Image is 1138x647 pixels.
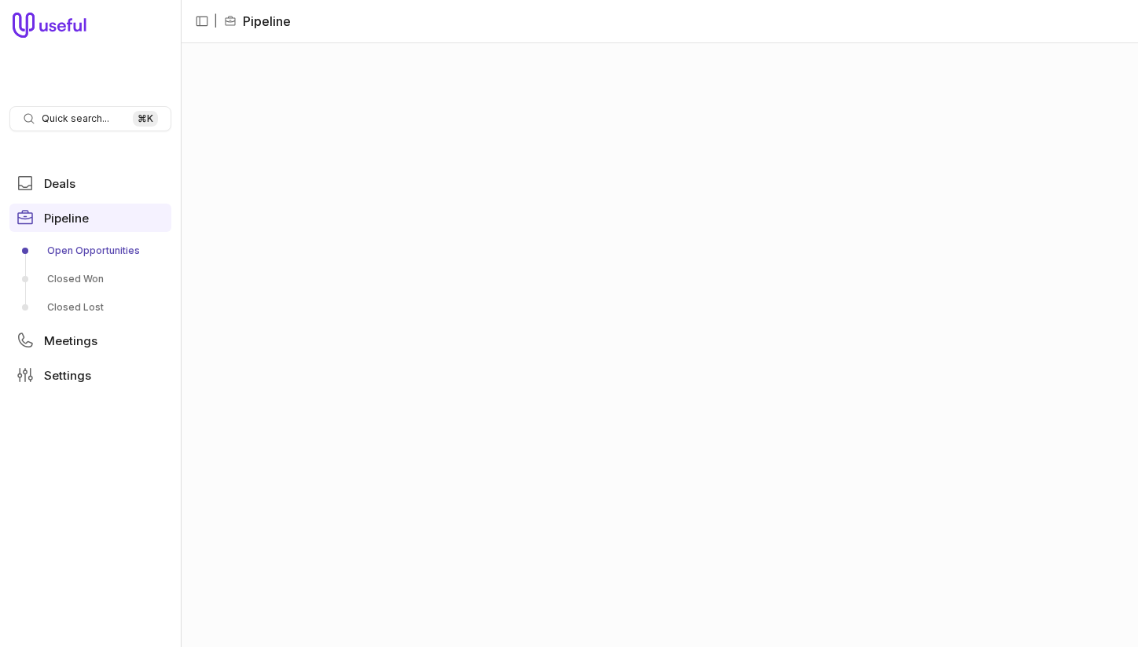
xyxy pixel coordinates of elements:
a: Settings [9,361,171,389]
span: Pipeline [44,212,89,224]
li: Pipeline [224,12,291,31]
button: Collapse sidebar [190,9,214,33]
span: Settings [44,369,91,381]
span: Quick search... [42,112,109,125]
span: Deals [44,178,75,189]
kbd: ⌘ K [133,111,158,127]
a: Pipeline [9,204,171,232]
span: Meetings [44,335,97,347]
a: Closed Lost [9,295,171,320]
span: | [214,12,218,31]
div: Pipeline submenu [9,238,171,320]
a: Deals [9,169,171,197]
a: Open Opportunities [9,238,171,263]
a: Closed Won [9,267,171,292]
a: Meetings [9,326,171,355]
